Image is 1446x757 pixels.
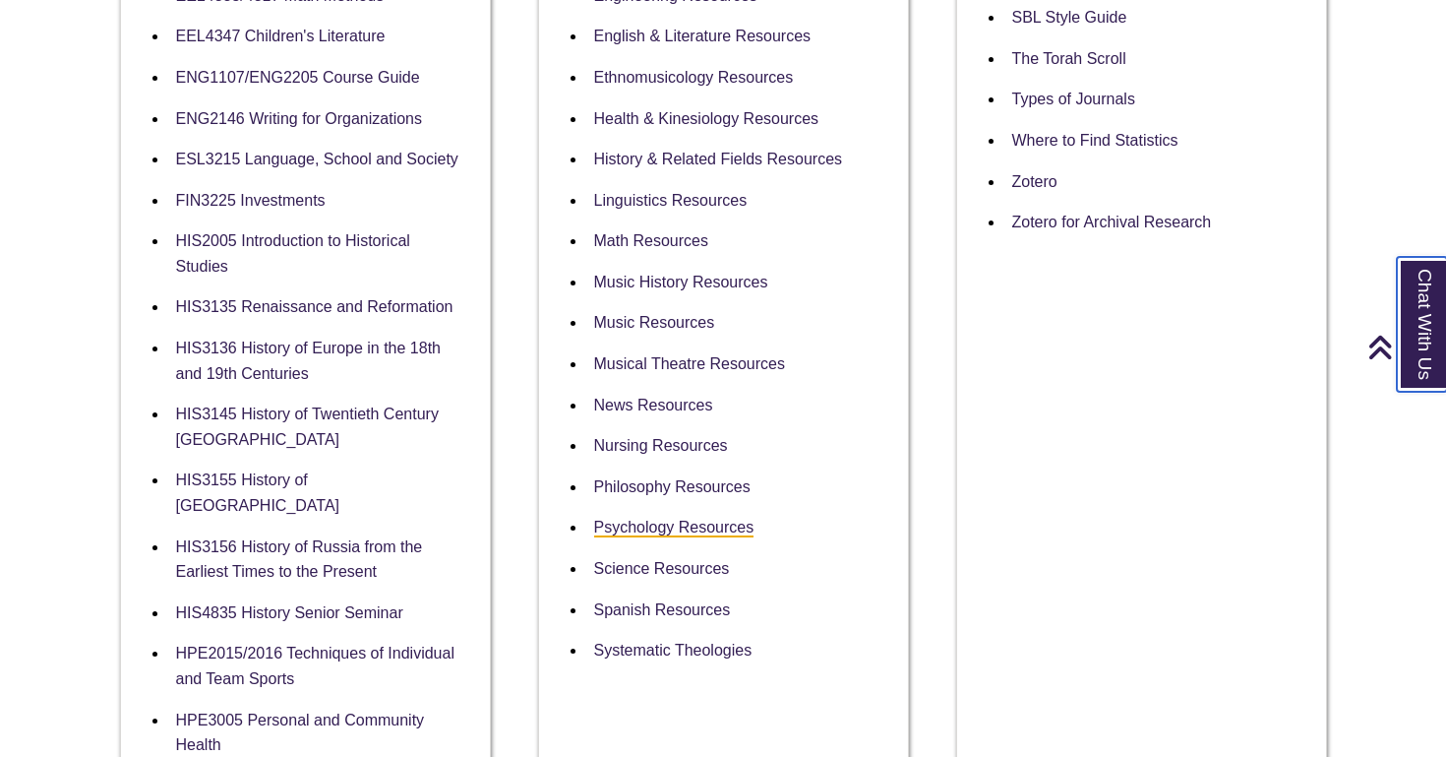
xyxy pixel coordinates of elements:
[594,151,843,167] a: History & Related Fields Resources
[594,560,730,577] a: Science Resources
[594,519,754,537] a: Psychology Resources
[176,604,403,621] a: HIS4835 History Senior Seminar
[594,314,715,331] a: Music Resources
[1012,9,1127,26] a: SBL Style Guide
[176,472,340,514] a: HIS3155 History of [GEOGRAPHIC_DATA]
[594,274,768,290] a: Music History Resources
[176,340,442,382] a: HIS3136 History of Europe in the 18th and 19th Centuries
[594,69,794,86] a: Ethnomusicology Resources
[594,397,713,413] a: News Resources
[176,712,425,754] a: HPE3005 Personal and Community Health
[594,642,753,659] a: Systematic Theologies
[594,28,812,44] a: English & Literature Resources
[176,192,326,209] a: FIN3225 Investments
[176,538,423,581] a: HIS3156 History of Russia from the Earliest Times to the Present
[176,645,454,687] a: HPE2015/2016 Techniques of Individual and Team Sports
[176,406,439,448] a: HIS3145 History of Twentieth Century [GEOGRAPHIC_DATA]
[1012,132,1178,149] a: Where to Find Statistics
[594,437,728,454] a: Nursing Resources
[176,69,420,86] a: ENG1107/ENG2205 Course Guide
[176,151,458,167] a: ESL3215 Language, School and Society
[594,601,731,618] a: Spanish Resources
[176,298,453,315] a: HIS3135 Renaissance and Reformation
[1012,91,1135,107] a: Types of Journals
[176,110,422,127] a: ENG2146 Writing for Organizations
[594,232,709,249] a: Math Resources
[1367,334,1441,360] a: Back to Top
[594,355,785,372] a: Musical Theatre Resources
[1012,214,1212,230] a: Zotero for Archival Research
[1012,173,1057,190] a: Zotero
[594,192,748,209] a: Linguistics Resources
[1012,50,1126,67] a: The Torah Scroll
[594,478,751,495] a: Philosophy Resources
[176,28,386,44] a: EEL4347 Children's Literature
[594,110,819,127] a: Health & Kinesiology Resources
[176,232,410,275] a: HIS2005 Introduction to Historical Studies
